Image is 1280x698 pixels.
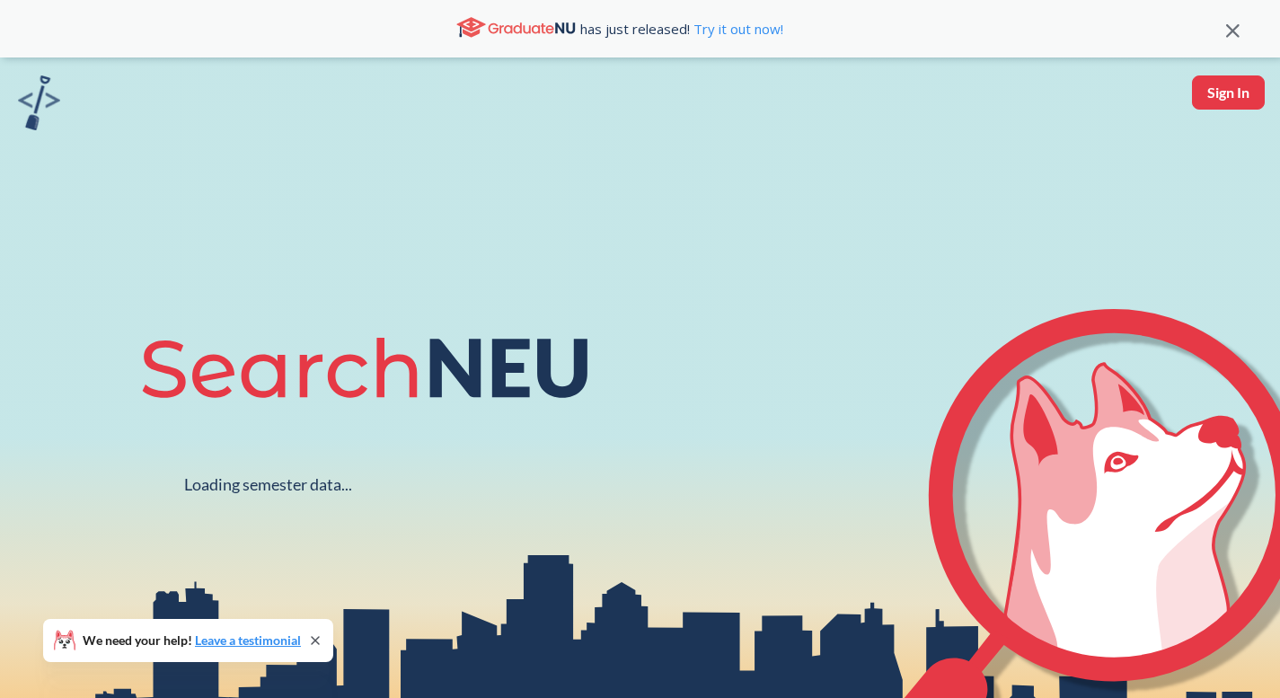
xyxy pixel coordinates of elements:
span: We need your help! [83,634,301,647]
a: Try it out now! [690,20,783,38]
div: Loading semester data... [184,474,352,495]
span: has just released! [580,19,783,39]
button: Sign In [1192,75,1265,110]
a: Leave a testimonial [195,632,301,648]
img: sandbox logo [18,75,60,130]
a: sandbox logo [18,75,60,136]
